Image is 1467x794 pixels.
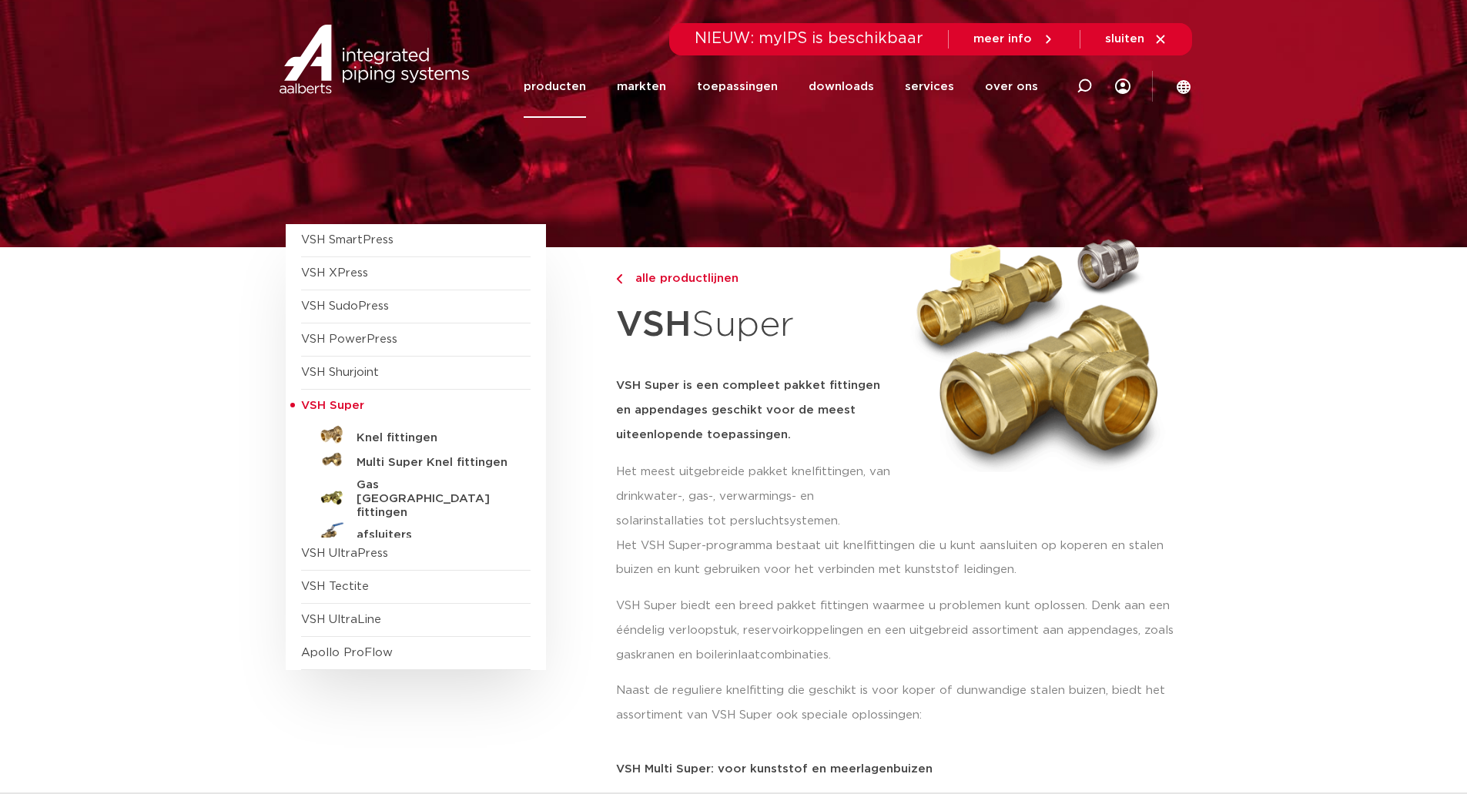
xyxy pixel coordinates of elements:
[301,267,368,279] a: VSH XPress
[985,55,1038,118] a: over ons
[973,32,1055,46] a: meer info
[616,374,895,447] h5: VSH Super is een compleet pakket fittingen en appendages geschikt voor de meest uiteenlopende toe...
[301,614,381,625] a: VSH UltraLine
[301,300,389,312] a: VSH SudoPress
[301,333,397,345] a: VSH PowerPress
[616,296,895,355] h1: Super
[357,528,509,542] h5: afsluiters
[524,55,1038,118] nav: Menu
[617,55,666,118] a: markten
[616,678,1182,728] p: Naast de reguliere knelfitting die geschikt is voor koper of dunwandige stalen buizen, biedt het ...
[1115,55,1130,118] div: my IPS
[301,581,369,592] a: VSH Tectite
[301,400,364,411] span: VSH Super
[301,367,379,378] a: VSH Shurjoint
[973,33,1032,45] span: meer info
[301,472,531,520] a: Gas [GEOGRAPHIC_DATA] fittingen
[697,55,778,118] a: toepassingen
[524,55,586,118] a: producten
[626,273,739,284] span: alle productlijnen
[616,274,622,284] img: chevron-right.svg
[809,55,874,118] a: downloads
[905,55,954,118] a: services
[301,548,388,559] a: VSH UltraPress
[301,647,393,658] a: Apollo ProFlow
[1105,33,1144,45] span: sluiten
[616,270,895,288] a: alle productlijnen
[1105,32,1167,46] a: sluiten
[301,447,531,472] a: Multi Super Knel fittingen
[357,478,509,520] h5: Gas [GEOGRAPHIC_DATA] fittingen
[357,431,509,445] h5: Knel fittingen
[616,460,895,534] p: Het meest uitgebreide pakket knelfittingen, van drinkwater-, gas-, verwarmings- en solarinstallat...
[357,456,509,470] h5: Multi Super Knel fittingen
[695,31,923,46] span: NIEUW: myIPS is beschikbaar
[616,594,1182,668] p: VSH Super biedt een breed pakket fittingen waarmee u problemen kunt oplossen. Denk aan een ééndel...
[301,423,531,447] a: Knel fittingen
[301,520,531,544] a: afsluiters
[616,307,692,343] strong: VSH
[616,763,1182,775] p: VSH Multi Super: voor kunststof en meerlagenbuizen
[616,534,1182,583] p: Het VSH Super-programma bestaat uit knelfittingen die u kunt aansluiten op koperen en stalen buiz...
[301,234,394,246] a: VSH SmartPress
